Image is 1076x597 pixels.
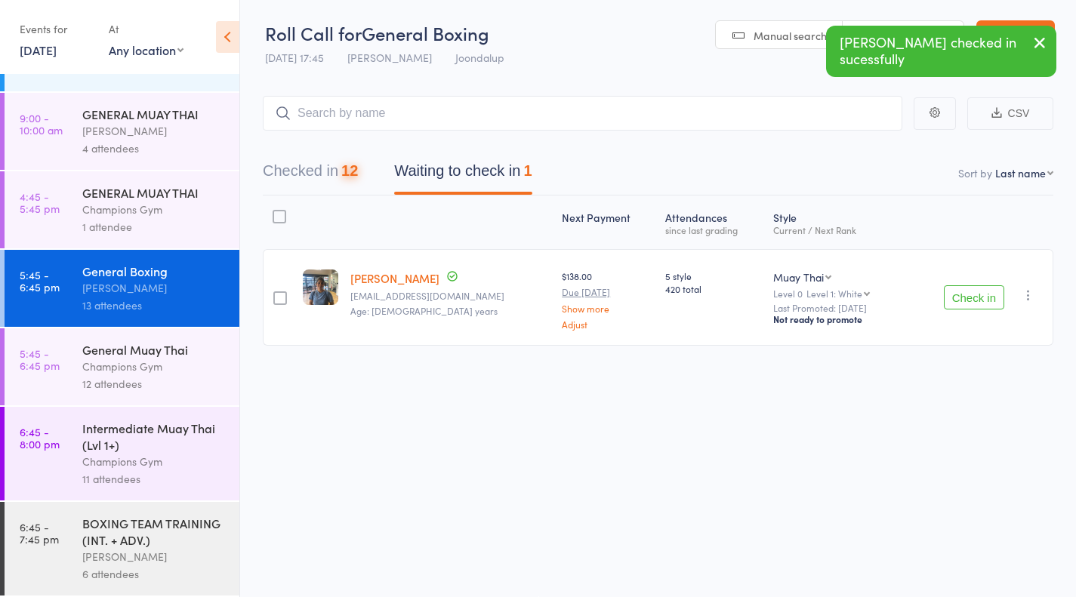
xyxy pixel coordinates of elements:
[341,162,358,179] div: 12
[82,548,227,565] div: [PERSON_NAME]
[995,165,1046,180] div: Last name
[20,190,60,214] time: 4:45 - 5:45 pm
[767,202,906,242] div: Style
[562,303,652,313] a: Show more
[773,313,900,325] div: Not ready to promote
[562,287,652,297] small: Due [DATE]
[362,20,489,45] span: General Boxing
[826,26,1056,77] div: [PERSON_NAME] checked in sucessfully
[82,453,227,470] div: Champions Gym
[20,521,59,545] time: 6:45 - 7:45 pm
[754,28,827,43] span: Manual search
[5,328,239,405] a: 5:45 -6:45 pmGeneral Muay ThaiChampions Gym12 attendees
[773,225,900,235] div: Current / Next Rank
[773,269,824,285] div: Muay Thai
[20,42,57,58] a: [DATE]
[109,17,183,42] div: At
[82,515,227,548] div: BOXING TEAM TRAINING (INT. + ADV.)
[350,304,498,317] span: Age: [DEMOGRAPHIC_DATA] years
[82,184,227,201] div: GENERAL MUAY THAI
[82,470,227,488] div: 11 attendees
[20,426,60,450] time: 6:45 - 8:00 pm
[562,269,652,329] div: $138.00
[20,269,60,293] time: 5:45 - 6:45 pm
[263,96,902,131] input: Search by name
[5,171,239,248] a: 4:45 -5:45 pmGENERAL MUAY THAIChampions Gym1 attendee
[82,358,227,375] div: Champions Gym
[523,162,532,179] div: 1
[263,155,358,195] button: Checked in12
[5,93,239,170] a: 9:00 -10:00 amGENERAL MUAY THAI[PERSON_NAME]4 attendees
[556,202,658,242] div: Next Payment
[350,270,439,286] a: [PERSON_NAME]
[109,42,183,58] div: Any location
[350,291,550,301] small: sunehaamin18@gmail.com
[265,20,362,45] span: Roll Call for
[665,225,761,235] div: since last grading
[5,407,239,500] a: 6:45 -8:00 pmIntermediate Muay Thai (Lvl 1+)Champions Gym11 attendees
[5,502,239,595] a: 6:45 -7:45 pmBOXING TEAM TRAINING (INT. + ADV.)[PERSON_NAME]6 attendees
[82,201,227,218] div: Champions Gym
[958,165,992,180] label: Sort by
[303,269,338,305] img: image1708564497.png
[20,347,60,371] time: 5:45 - 6:45 pm
[82,122,227,140] div: [PERSON_NAME]
[82,218,227,235] div: 1 attendee
[665,282,761,295] span: 420 total
[82,263,227,279] div: General Boxing
[394,155,532,195] button: Waiting to check in1
[20,112,63,136] time: 9:00 - 10:00 am
[806,288,862,298] div: Level 1: White
[82,279,227,297] div: [PERSON_NAME]
[82,420,227,453] div: Intermediate Muay Thai (Lvl 1+)
[967,97,1053,130] button: CSV
[20,17,94,42] div: Events for
[773,288,900,298] div: Level 0
[944,285,1004,309] button: Check in
[665,269,761,282] span: 5 style
[82,375,227,392] div: 12 attendees
[976,20,1055,51] a: Exit roll call
[82,140,227,157] div: 4 attendees
[659,202,767,242] div: Atten­dances
[82,297,227,314] div: 13 attendees
[82,341,227,358] div: General Muay Thai
[562,319,652,329] a: Adjust
[82,565,227,583] div: 6 attendees
[347,50,432,65] span: [PERSON_NAME]
[5,250,239,327] a: 5:45 -6:45 pmGeneral Boxing[PERSON_NAME]13 attendees
[82,106,227,122] div: GENERAL MUAY THAI
[455,50,504,65] span: Joondalup
[265,50,324,65] span: [DATE] 17:45
[773,303,900,313] small: Last Promoted: [DATE]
